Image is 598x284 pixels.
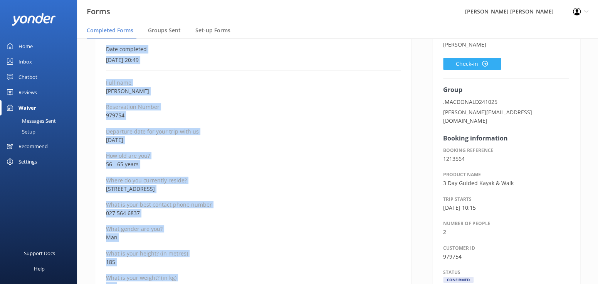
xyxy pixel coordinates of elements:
[5,115,77,126] a: Messages Sent
[18,54,32,69] div: Inbox
[443,58,501,70] button: Check-in
[106,136,401,144] p: [DATE]
[148,27,181,34] span: Groups Sent
[18,38,33,54] div: Home
[106,185,401,193] p: [STREET_ADDRESS]
[443,155,569,163] p: 1213564
[5,115,56,126] div: Messages Sent
[443,108,569,125] p: [PERSON_NAME][EMAIL_ADDRESS][DOMAIN_NAME]
[18,154,37,169] div: Settings
[443,277,474,283] div: Confirmed
[34,261,45,276] div: Help
[195,27,230,34] span: Set-up Forms
[106,152,401,159] p: How old are you?
[443,269,569,276] p: Status
[106,201,401,208] p: What is your best contact phone number
[443,171,569,178] p: Product name
[443,98,569,106] p: .MACDONALD241025
[106,87,401,95] p: [PERSON_NAME]
[443,204,569,212] p: [DATE] 10:15
[443,195,569,203] p: Trip starts
[106,128,401,135] p: Departure date for your trip with us
[5,126,77,137] a: Setup
[87,5,110,18] h3: Forms
[106,79,401,86] p: Full name
[106,258,401,266] p: 185
[443,252,569,261] p: 979754
[443,147,569,154] p: Booking reference
[106,225,401,232] p: What gender are you?
[106,160,401,169] p: 56 - 65 years
[18,69,37,85] div: Chatbot
[443,228,569,236] p: 2
[443,220,569,227] p: Number of people
[106,274,401,281] p: What is your weight? (in kg)
[443,179,569,187] p: 3 Day Guided Kayak & Walk
[18,100,36,115] div: Waiver
[106,233,401,242] p: Man
[106,56,401,64] p: [DATE] 20:49
[87,27,133,34] span: Completed Forms
[5,126,35,137] div: Setup
[443,244,569,252] p: Customer ID
[106,209,401,217] p: 027 564 6837
[106,111,401,120] p: 979754
[106,45,401,53] p: Date completed
[443,85,569,95] h4: Group
[106,250,401,257] p: What is your height? (in metres)
[12,13,56,26] img: yonder-white-logo.png
[443,40,569,49] p: [PERSON_NAME]
[24,246,55,261] div: Support Docs
[443,134,569,144] h4: Booking information
[18,139,48,154] div: Recommend
[106,103,401,110] p: Reservation Number
[106,177,401,184] p: Where do you currently reside?
[18,85,37,100] div: Reviews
